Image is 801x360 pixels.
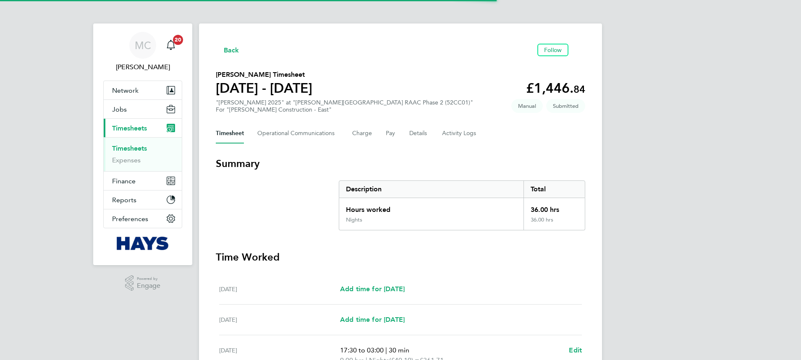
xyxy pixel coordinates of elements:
[104,81,182,99] button: Network
[569,346,582,354] span: Edit
[340,315,405,325] a: Add time for [DATE]
[112,105,127,113] span: Jobs
[340,284,405,294] a: Add time for [DATE]
[104,119,182,137] button: Timesheets
[524,198,585,217] div: 36.00 hrs
[216,106,473,113] div: For "[PERSON_NAME] Construction - East"
[112,86,139,94] span: Network
[103,62,182,72] span: Meg Castleton
[104,137,182,171] div: Timesheets
[544,46,562,54] span: Follow
[112,215,148,223] span: Preferences
[173,35,183,45] span: 20
[162,32,179,59] a: 20
[219,315,340,325] div: [DATE]
[385,346,387,354] span: |
[409,123,429,143] button: Details
[386,123,396,143] button: Pay
[537,44,568,56] button: Follow
[216,250,585,264] h3: Time Worked
[340,346,384,354] span: 17:30 to 03:00
[546,99,585,113] span: This timesheet is Submitted.
[569,345,582,355] a: Edit
[216,70,312,80] h2: [PERSON_NAME] Timesheet
[511,99,543,113] span: This timesheet was manually created.
[104,190,182,209] button: Reports
[112,156,141,164] a: Expenses
[104,100,182,118] button: Jobs
[216,157,585,170] h3: Summary
[216,80,312,97] h1: [DATE] - [DATE]
[339,180,585,230] div: Summary
[573,83,585,95] span: 84
[117,237,169,250] img: hays-logo-retina.png
[219,284,340,294] div: [DATE]
[112,196,136,204] span: Reports
[112,144,147,152] a: Timesheets
[216,99,473,113] div: "[PERSON_NAME] 2025" at "[PERSON_NAME][GEOGRAPHIC_DATA] RAAC Phase 2 (52CC01)"
[137,282,160,290] span: Engage
[339,181,524,198] div: Description
[524,217,585,230] div: 36.00 hrs
[524,181,585,198] div: Total
[526,80,585,96] app-decimal: £1,446.
[216,123,244,143] button: Timesheet
[137,275,160,282] span: Powered by
[216,44,239,55] button: Back
[112,124,147,132] span: Timesheets
[389,346,409,354] span: 30 min
[104,209,182,228] button: Preferences
[103,237,182,250] a: Go to home page
[257,123,339,143] button: Operational Communications
[103,32,182,72] a: MC[PERSON_NAME]
[346,217,362,223] div: Nights
[104,172,182,190] button: Finance
[125,275,161,291] a: Powered byEngage
[93,23,192,265] nav: Main navigation
[339,198,524,217] div: Hours worked
[112,177,136,185] span: Finance
[340,316,405,323] span: Add time for [DATE]
[352,123,372,143] button: Charge
[572,48,585,52] button: Timesheets Menu
[135,40,151,51] span: MC
[442,123,477,143] button: Activity Logs
[224,45,239,55] span: Back
[340,285,405,293] span: Add time for [DATE]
